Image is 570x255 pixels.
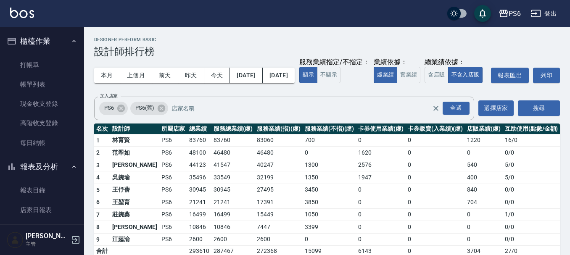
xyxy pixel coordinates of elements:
p: 主管 [26,240,69,248]
span: 3 [96,162,100,168]
button: Clear [430,103,442,114]
td: 400 [465,171,503,184]
td: PS6 [159,233,187,246]
button: PS6 [495,5,524,22]
span: PS6(舊) [130,104,159,112]
span: 4 [96,174,100,181]
td: PS6 [159,184,187,196]
td: 1350 [303,171,356,184]
td: 0 [465,233,503,246]
td: 0 [406,196,465,209]
button: [DATE] [263,68,295,83]
td: 1220 [465,134,503,147]
td: 16 / 0 [503,134,560,147]
td: 1947 [356,171,406,184]
td: 16499 [211,208,255,221]
td: 0 / 0 [503,221,560,234]
button: 前天 [152,68,178,83]
button: 報表及分析 [3,156,81,178]
button: 櫃檯作業 [3,30,81,52]
td: 0 [465,208,503,221]
td: 0 / 0 [503,196,560,209]
td: 16499 [187,208,211,221]
td: 1050 [303,208,356,221]
a: 店家日報表 [3,200,81,220]
td: 0 [406,184,465,196]
td: 30945 [187,184,211,196]
td: 3850 [303,196,356,209]
h2: Designer Perform Basic [94,37,560,42]
span: 9 [96,236,100,243]
label: 加入店家 [100,93,118,99]
span: 8 [96,223,100,230]
div: PS6(舊) [130,102,168,115]
span: 6 [96,199,100,205]
td: PS6 [159,196,187,209]
button: 顯示 [299,67,317,83]
td: PS6 [159,208,187,221]
td: 21241 [187,196,211,209]
button: 昨天 [178,68,204,83]
td: 0 / 0 [503,233,560,246]
th: 卡券使用業績(虛) [356,124,406,134]
td: 0 [406,171,465,184]
th: 所屬店家 [159,124,187,134]
td: 1300 [303,159,356,171]
td: 704 [465,196,503,209]
td: 0 [406,159,465,171]
td: 3399 [303,221,356,234]
th: 服務總業績(虛) [211,124,255,134]
td: 32199 [255,171,303,184]
td: 46480 [211,147,255,159]
td: 0 / 0 [503,147,560,159]
button: [DATE] [230,68,262,83]
td: PS6 [159,221,187,234]
td: 7447 [255,221,303,234]
td: 41547 [211,159,255,171]
td: 1620 [356,147,406,159]
td: 莊婉蓁 [110,208,159,221]
td: 林育賢 [110,134,159,147]
td: 0 [465,147,503,159]
td: 0 / 0 [503,184,560,196]
td: 700 [303,134,356,147]
a: 帳單列表 [3,75,81,94]
button: 登出 [528,6,560,21]
button: 列印 [533,68,560,83]
td: 40247 [255,159,303,171]
td: 48100 [187,147,211,159]
td: 0 [406,134,465,147]
div: PS6 [509,8,521,19]
td: 2600 [255,233,303,246]
div: PS6 [99,102,128,115]
div: 總業績依據： [425,58,487,67]
td: [PERSON_NAME] [110,159,159,171]
td: 15449 [255,208,303,221]
a: 互助日報表 [3,220,81,239]
button: 報表匯出 [491,68,529,83]
td: 27495 [255,184,303,196]
td: PS6 [159,159,187,171]
td: [PERSON_NAME] [110,221,159,234]
span: PS6 [99,104,119,112]
td: 840 [465,184,503,196]
th: 服務業績(不指)(虛) [303,124,356,134]
td: 0 [406,233,465,246]
td: PS6 [159,171,187,184]
span: 1 [96,137,100,144]
a: 高階收支登錄 [3,113,81,133]
th: 服務業績(指)(虛) [255,124,303,134]
button: 今天 [204,68,230,83]
td: 范翠如 [110,147,159,159]
img: Person [7,231,24,248]
a: 每日結帳 [3,133,81,152]
div: 業績依據： [374,58,420,67]
button: 搜尋 [518,100,560,116]
div: 服務業績指定/不指定： [299,58,369,67]
th: 卡券販賣(入業績)(虛) [406,124,465,134]
td: 33549 [211,171,255,184]
td: 540 [465,159,503,171]
button: 本月 [94,68,120,83]
td: 3450 [303,184,356,196]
